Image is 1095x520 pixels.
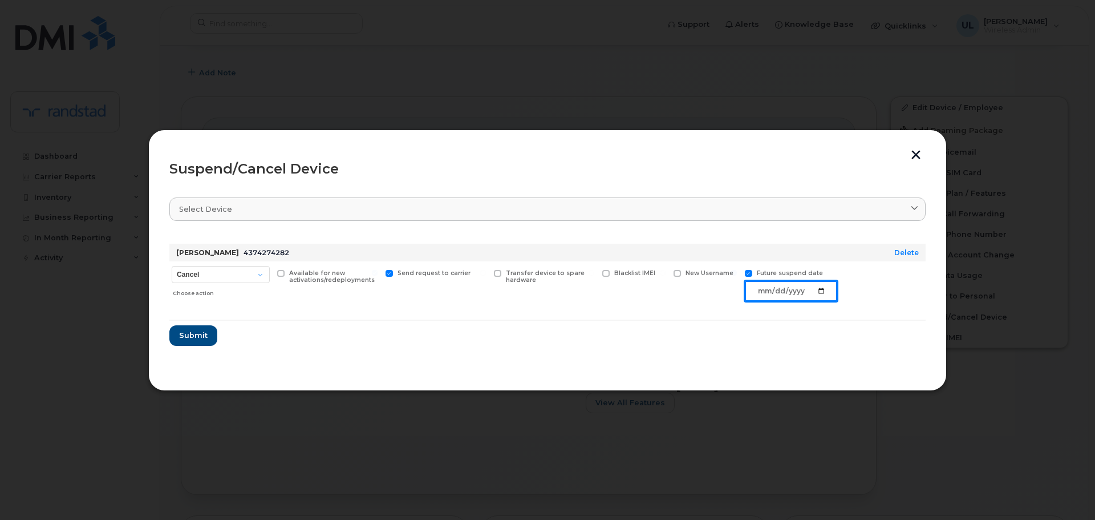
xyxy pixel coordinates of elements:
span: Send request to carrier [398,269,471,277]
input: New Username [660,270,666,276]
span: Submit [179,330,208,341]
input: Available for new activations/redeployments [263,270,269,276]
a: Select device [169,197,926,221]
input: Blacklist IMEI [589,270,594,276]
span: New Username [686,269,733,277]
span: Transfer device to spare hardware [506,269,585,284]
strong: [PERSON_NAME] [176,248,239,257]
button: Submit [169,325,217,346]
div: Suspend/Cancel Device [169,162,926,176]
span: Future suspend date [757,269,823,277]
span: Available for new activations/redeployments [289,269,375,284]
a: Delete [894,248,919,257]
input: Transfer device to spare hardware [480,270,486,276]
span: Select device [179,204,232,215]
input: Future suspend date [731,270,737,276]
div: Choose action [173,284,270,298]
span: Blacklist IMEI [614,269,655,277]
input: Send request to carrier [372,270,378,276]
span: 4374274282 [244,248,289,257]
